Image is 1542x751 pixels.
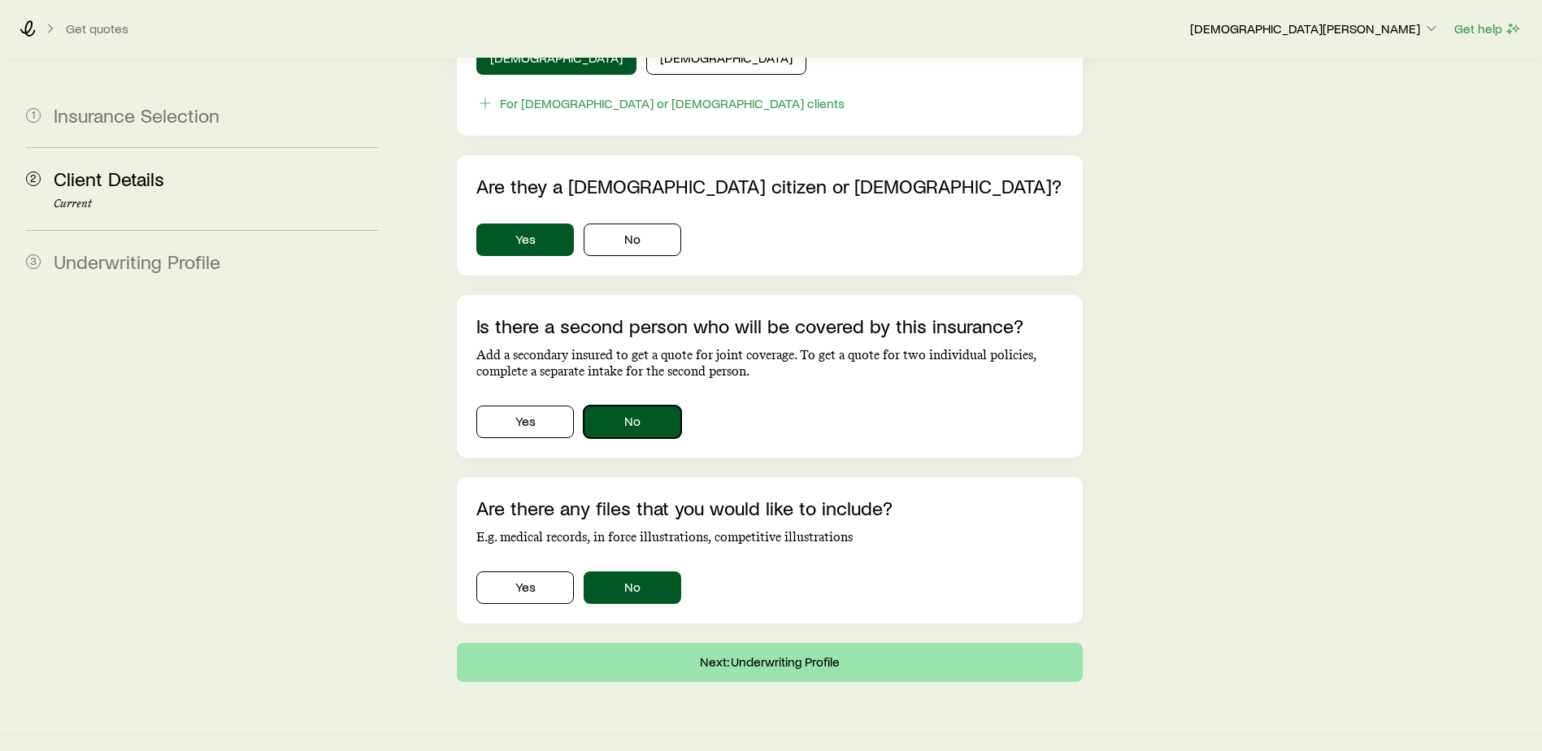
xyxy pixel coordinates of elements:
p: Add a secondary insured to get a quote for joint coverage. To get a quote for two individual poli... [476,347,1063,380]
button: Yes [476,224,574,256]
p: Are there any files that you would like to include? [476,497,1063,519]
button: Next: Underwriting Profile [457,643,1083,682]
button: No [584,224,681,256]
button: Yes [476,571,574,604]
span: 3 [26,254,41,269]
button: Yes [476,406,574,438]
span: Client Details [54,167,164,190]
button: For [DEMOGRAPHIC_DATA] or [DEMOGRAPHIC_DATA] clients [476,94,845,113]
button: [DEMOGRAPHIC_DATA] [646,42,806,75]
button: Get help [1453,20,1522,38]
p: E.g. medical records, in force illustrations, competitive illustrations [476,529,1063,545]
button: Get quotes [65,21,129,37]
div: For [DEMOGRAPHIC_DATA] or [DEMOGRAPHIC_DATA] clients [500,95,845,111]
button: [DEMOGRAPHIC_DATA] [476,42,636,75]
p: Current [54,198,379,211]
span: 2 [26,171,41,186]
span: Underwriting Profile [54,250,220,273]
span: Insurance Selection [54,103,219,127]
p: Are they a [DEMOGRAPHIC_DATA] citizen or [DEMOGRAPHIC_DATA]? [476,175,1063,198]
p: Is there a second person who will be covered by this insurance? [476,315,1063,337]
button: [DEMOGRAPHIC_DATA][PERSON_NAME] [1189,20,1440,39]
p: [DEMOGRAPHIC_DATA][PERSON_NAME] [1190,20,1440,37]
button: No [584,571,681,604]
span: 1 [26,108,41,123]
button: No [584,406,681,438]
